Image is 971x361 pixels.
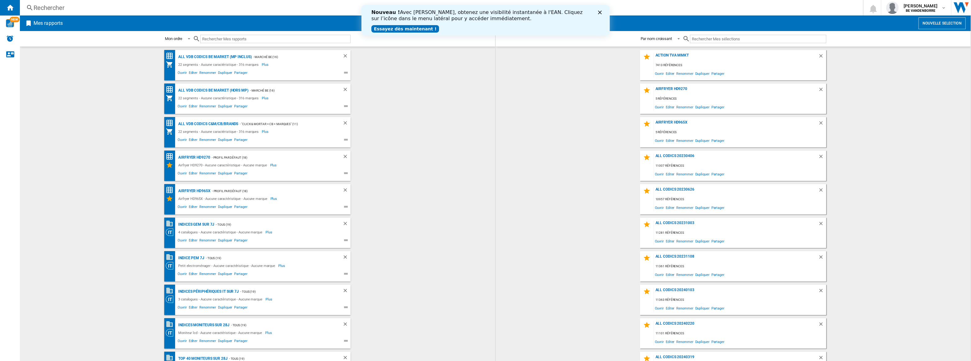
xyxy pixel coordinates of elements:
span: Editer [188,204,198,211]
div: All Codics 20231003 [654,221,818,229]
span: Renommer [676,103,694,111]
div: All Codics 20240103 [654,288,818,296]
span: [PERSON_NAME] [904,3,937,9]
div: Airfryer HD965X - Aucune caractéristique - Aucune marque [177,195,270,202]
div: 22 segments - Aucune caractéristique - 316 marques [177,61,262,68]
span: Dupliquer [694,203,710,212]
div: Mon assortiment [166,128,177,135]
span: Renommer [198,237,217,245]
div: 4 catalogues - Aucune caractéristique - Aucune marque [177,228,265,236]
span: Plus [265,296,273,303]
div: Rechercher [34,3,847,12]
span: Partager [710,103,725,111]
div: Airfryer HD9270 - Aucune caractéristique - Aucune marque [177,161,270,169]
span: Editer [188,338,198,345]
div: Matrice des prix [166,52,177,60]
div: 11007 références [654,162,826,170]
div: ALL Codics 20231108 [654,254,818,263]
span: Plus [278,262,286,269]
span: Partager [233,170,248,178]
div: - TOUS (19) [204,254,330,262]
h2: Mes rapports [32,17,64,29]
span: Partager [710,237,725,245]
div: Vision Catégorie [166,228,177,236]
b: BE VANDENBORRE [906,9,936,13]
span: Renommer [198,338,217,345]
div: Supprimer [818,154,826,162]
div: Matrice des prix [166,153,177,160]
span: Renommer [676,69,694,78]
div: Supprimer [343,254,351,262]
div: - TOUS (19) [239,288,330,296]
div: - Profil par défaut (18) [210,154,330,161]
span: Ouvrir [177,305,188,312]
span: Renommer [198,103,217,111]
input: Rechercher Mes rapports [200,35,351,43]
span: Plus [270,161,278,169]
span: Renommer [676,170,694,178]
div: - TOUS (19) [214,221,330,228]
span: Editer [665,237,675,245]
div: Mon assortiment [166,61,177,68]
span: Dupliquer [217,137,233,144]
div: Mon assortiment [166,94,177,102]
div: 22 segments - Aucune caractéristique - 316 marques [177,128,262,135]
div: - Marché BE (16) [252,53,330,61]
input: Rechercher Mes sélections [690,35,826,43]
div: 11101 références [654,330,826,337]
div: Petit electroménager - Aucune caractéristique - Aucune marque [177,262,278,269]
span: Dupliquer [694,103,710,111]
div: Base 100 [166,287,177,295]
span: Renommer [676,237,694,245]
div: Supprimer [818,321,826,330]
span: Dupliquer [694,237,710,245]
div: Vision Catégorie [166,262,177,269]
div: ALL VDB CODICS BE MARKET (hors MP) [177,87,248,94]
div: Airfryer HD965X [177,187,211,195]
span: Ouvrir [654,170,665,178]
div: 22 segments - Aucune caractéristique - 316 marques [177,94,262,102]
div: Supprimer [343,53,351,61]
div: Moniteur lcd - Aucune caractéristique - Aucune marque [177,329,265,336]
span: Dupliquer [694,136,710,145]
span: Editer [665,270,675,279]
div: Vision Catégorie [166,329,177,336]
span: Editer [665,203,675,212]
span: Editer [188,137,198,144]
div: Supprimer [818,53,826,61]
div: All Codics 20230626 [654,187,818,196]
span: Dupliquer [217,305,233,312]
span: Dupliquer [694,337,710,346]
div: Supprimer [343,321,351,329]
div: Mes Sélections [166,195,177,202]
div: Supprimer [818,221,826,229]
span: Ouvrir [177,204,188,211]
span: Ouvrir [654,237,665,245]
span: Partager [233,103,248,111]
span: Plus [262,61,270,68]
span: Partager [233,338,248,345]
span: Partager [710,304,725,312]
span: Ouvrir [177,237,188,245]
span: Dupliquer [217,70,233,77]
span: Ouvrir [654,270,665,279]
span: Renommer [676,203,694,212]
span: Dupliquer [694,270,710,279]
span: Ouvrir [654,203,665,212]
div: Action TVA MMKT [654,53,818,61]
span: Renommer [198,305,217,312]
span: Partager [233,137,248,144]
span: Partager [710,203,725,212]
span: Dupliquer [694,69,710,78]
span: Plus [265,329,273,336]
div: Matrice des prix [166,119,177,127]
div: Indices MONITEURS sur 28j [177,321,229,329]
span: Editer [665,304,675,312]
div: Matrice des prix [166,86,177,93]
span: Ouvrir [177,170,188,178]
span: Partager [710,170,725,178]
div: 11281 références [654,229,826,237]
